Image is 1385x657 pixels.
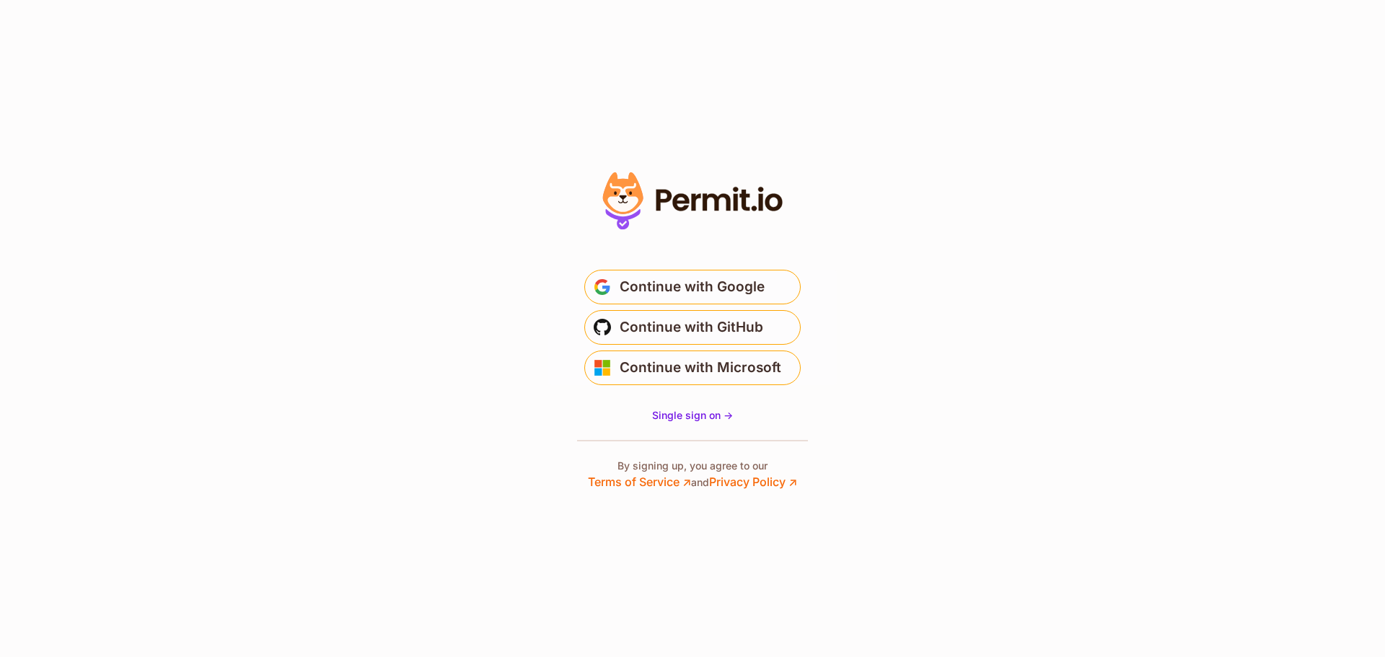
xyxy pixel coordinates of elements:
a: Privacy Policy ↗ [709,475,797,489]
span: Continue with Microsoft [620,356,781,379]
button: Continue with GitHub [584,310,801,345]
a: Single sign on -> [652,408,733,423]
button: Continue with Google [584,270,801,304]
p: By signing up, you agree to our and [588,459,797,490]
span: Continue with GitHub [620,316,763,339]
a: Terms of Service ↗ [588,475,691,489]
span: Continue with Google [620,275,765,299]
span: Single sign on -> [652,409,733,421]
button: Continue with Microsoft [584,350,801,385]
